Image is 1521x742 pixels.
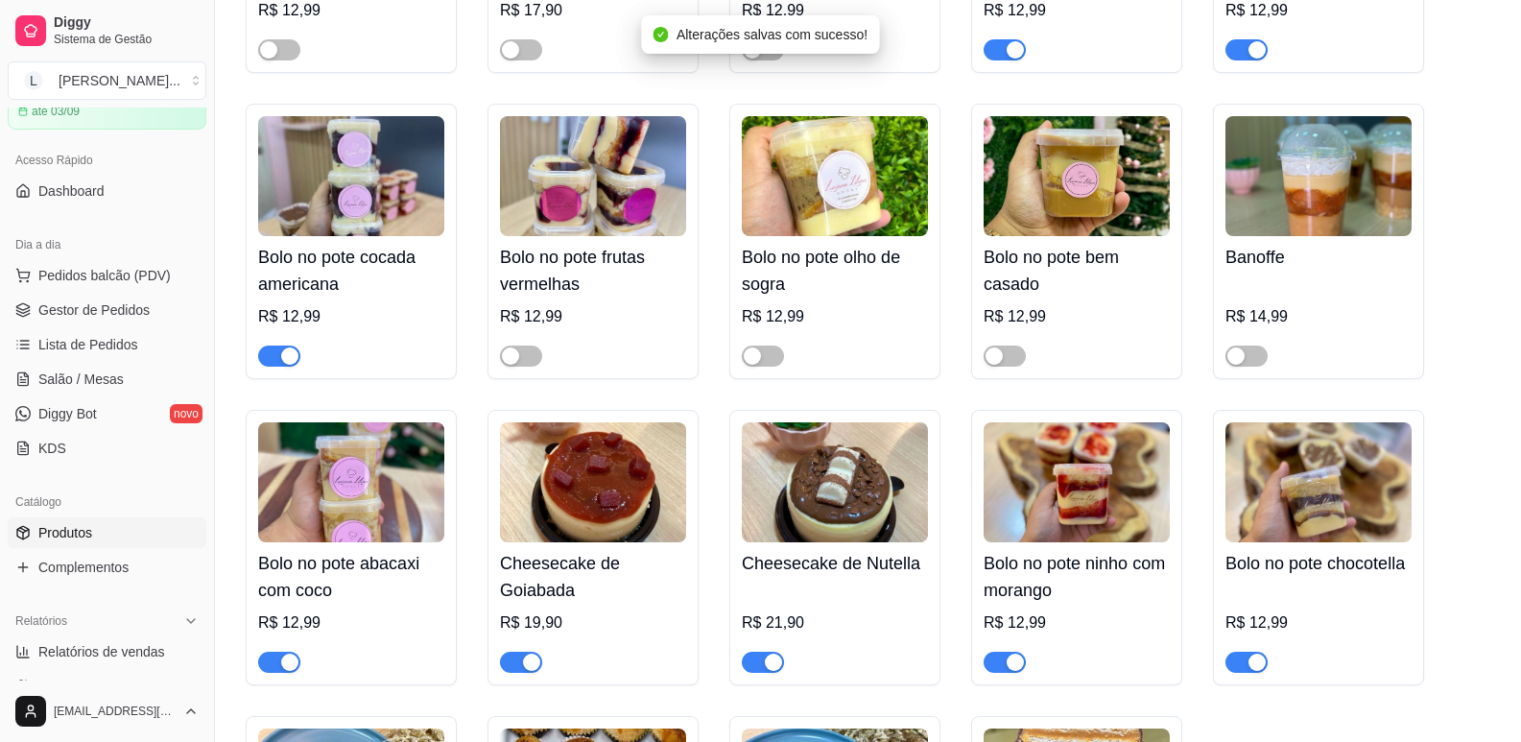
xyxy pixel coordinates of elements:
[677,27,867,42] span: Alterações salvas com sucesso!
[8,487,206,517] div: Catálogo
[8,329,206,360] a: Lista de Pedidos
[24,71,43,90] span: L
[15,613,67,629] span: Relatórios
[1225,611,1412,634] div: R$ 12,99
[54,32,199,47] span: Sistema de Gestão
[8,8,206,54] a: DiggySistema de Gestão
[500,611,686,634] div: R$ 19,90
[8,229,206,260] div: Dia a dia
[654,27,669,42] span: check-circle
[984,550,1170,604] h4: Bolo no pote ninho com morango
[8,552,206,583] a: Complementos
[38,404,97,423] span: Diggy Bot
[1225,550,1412,577] h4: Bolo no pote chocotella
[742,611,928,634] div: R$ 21,90
[984,244,1170,298] h4: Bolo no pote bem casado
[258,611,444,634] div: R$ 12,99
[32,104,80,119] article: até 03/09
[500,244,686,298] h4: Bolo no pote frutas vermelhas
[8,671,206,702] a: Relatório de clientes
[38,558,129,577] span: Complementos
[38,370,124,389] span: Salão / Mesas
[8,260,206,291] button: Pedidos balcão (PDV)
[742,550,928,577] h4: Cheesecake de Nutella
[984,611,1170,634] div: R$ 12,99
[8,295,206,325] a: Gestor de Pedidos
[984,422,1170,542] img: product-image
[500,116,686,236] img: product-image
[8,688,206,734] button: [EMAIL_ADDRESS][DOMAIN_NAME]
[8,145,206,176] div: Acesso Rápido
[38,335,138,354] span: Lista de Pedidos
[742,422,928,542] img: product-image
[54,704,176,719] span: [EMAIL_ADDRESS][DOMAIN_NAME]
[8,433,206,464] a: KDS
[500,550,686,604] h4: Cheesecake de Goiabada
[258,422,444,542] img: product-image
[38,677,160,696] span: Relatório de clientes
[8,364,206,395] a: Salão / Mesas
[8,176,206,206] a: Dashboard
[8,398,206,429] a: Diggy Botnovo
[38,523,92,542] span: Produtos
[742,305,928,328] div: R$ 12,99
[984,116,1170,236] img: product-image
[38,642,165,661] span: Relatórios de vendas
[258,244,444,298] h4: Bolo no pote cocada americana
[8,636,206,667] a: Relatórios de vendas
[38,181,105,201] span: Dashboard
[1225,244,1412,271] h4: Banoffe
[8,517,206,548] a: Produtos
[258,116,444,236] img: product-image
[1225,422,1412,542] img: product-image
[984,305,1170,328] div: R$ 12,99
[38,439,66,458] span: KDS
[54,14,199,32] span: Diggy
[742,116,928,236] img: product-image
[38,266,171,285] span: Pedidos balcão (PDV)
[1225,305,1412,328] div: R$ 14,99
[742,244,928,298] h4: Bolo no pote olho de sogra
[1225,116,1412,236] img: product-image
[8,61,206,100] button: Select a team
[258,305,444,328] div: R$ 12,99
[59,71,180,90] div: [PERSON_NAME] ...
[38,300,150,320] span: Gestor de Pedidos
[258,550,444,604] h4: Bolo no pote abacaxi com coco
[500,422,686,542] img: product-image
[500,305,686,328] div: R$ 12,99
